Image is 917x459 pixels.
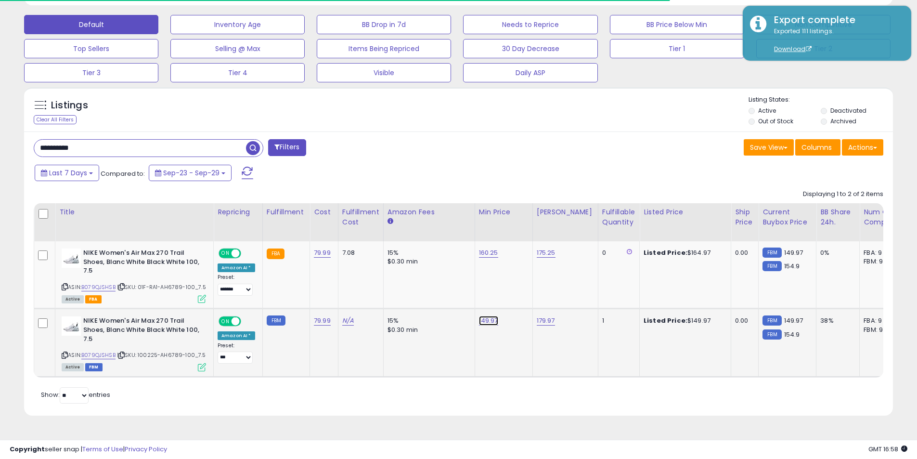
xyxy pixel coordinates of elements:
span: 149.97 [784,248,803,257]
span: 154.9 [784,262,800,271]
b: Listed Price: [644,316,687,325]
small: FBM [267,315,285,326]
div: Listed Price [644,207,727,217]
a: 175.25 [537,248,555,258]
span: Sep-23 - Sep-29 [163,168,220,178]
a: 179.97 [537,316,555,326]
button: Items Being Repriced [317,39,451,58]
a: B079QJSHSB [81,283,116,291]
a: 149.97 [479,316,498,326]
button: Tier 3 [24,63,158,82]
div: Fulfillment [267,207,306,217]
button: Inventory Age [170,15,305,34]
b: NIKE Women's Air Max 270 Trail Shoes, Blanc White Black White 100, 7.5 [83,316,200,346]
div: Amazon Fees [387,207,471,217]
span: | SKU: 01F-RA1-AH6789-100_7.5 [117,283,206,291]
span: All listings currently available for purchase on Amazon [62,363,84,371]
a: Privacy Policy [125,445,167,454]
div: FBA: 9 [864,249,895,257]
button: Visible [317,63,451,82]
button: Tier 4 [170,63,305,82]
div: 15% [387,316,467,325]
div: Cost [314,207,334,217]
button: Last 7 Days [35,165,99,181]
a: Terms of Use [82,445,123,454]
div: Export complete [767,13,904,27]
h5: Listings [51,99,88,112]
span: 2025-10-7 16:58 GMT [868,445,907,454]
label: Out of Stock [758,117,793,125]
button: Tier 1 [610,39,744,58]
div: ASIN: [62,249,206,302]
span: ON [220,249,232,258]
a: N/A [342,316,354,326]
span: | SKU: 100225-AH6789-100_7.5 [117,351,206,359]
a: Download [774,45,812,53]
button: BB Drop in 7d [317,15,451,34]
button: Daily ASP [463,63,597,82]
button: Default [24,15,158,34]
button: 30 Day Decrease [463,39,597,58]
span: FBA [85,295,102,303]
div: Title [59,207,209,217]
div: Amazon AI * [218,331,255,340]
div: Fulfillable Quantity [602,207,635,227]
label: Deactivated [830,106,866,115]
div: 7.08 [342,249,376,257]
div: $0.30 min [387,257,467,266]
small: FBM [762,248,781,258]
button: Actions [842,139,883,156]
button: Needs to Reprice [463,15,597,34]
button: BB Price Below Min [610,15,744,34]
a: B079QJSHSB [81,351,116,359]
div: Num of Comp. [864,207,899,227]
div: 0.00 [735,249,751,257]
div: 38% [820,316,852,325]
small: FBA [267,249,284,259]
div: 0.00 [735,316,751,325]
span: 149.97 [784,316,803,325]
div: FBA: 9 [864,316,895,325]
div: Exported 111 listings. [767,27,904,54]
div: ASIN: [62,316,206,370]
span: ON [220,317,232,326]
div: Clear All Filters [34,115,77,124]
div: Amazon AI * [218,263,255,272]
div: $0.30 min [387,326,467,334]
span: All listings currently available for purchase on Amazon [62,295,84,303]
img: 31KVfoYwc1L._SL40_.jpg [62,249,81,268]
strong: Copyright [10,445,45,454]
div: Preset: [218,274,255,296]
label: Active [758,106,776,115]
span: Compared to: [101,169,145,178]
b: Listed Price: [644,248,687,257]
button: Filters [268,139,306,156]
div: Fulfillment Cost [342,207,379,227]
div: 15% [387,249,467,257]
button: Save View [744,139,794,156]
span: 154.9 [784,330,800,339]
img: 31KVfoYwc1L._SL40_.jpg [62,316,81,336]
div: $149.97 [644,316,723,325]
div: BB Share 24h. [820,207,855,227]
span: OFF [240,249,255,258]
button: Top Sellers [24,39,158,58]
div: Preset: [218,342,255,364]
small: FBM [762,261,781,271]
span: Columns [801,143,832,152]
button: Columns [795,139,840,156]
button: Sep-23 - Sep-29 [149,165,232,181]
div: 0% [820,249,852,257]
span: Last 7 Days [49,168,87,178]
div: Min Price [479,207,529,217]
div: FBM: 9 [864,257,895,266]
div: FBM: 9 [864,326,895,334]
span: FBM [85,363,103,371]
div: 0 [602,249,632,257]
div: $164.97 [644,249,723,257]
div: Repricing [218,207,258,217]
small: Amazon Fees. [387,217,393,226]
a: 160.25 [479,248,498,258]
p: Listing States: [749,95,893,105]
b: NIKE Women's Air Max 270 Trail Shoes, Blanc White Black White 100, 7.5 [83,249,200,278]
